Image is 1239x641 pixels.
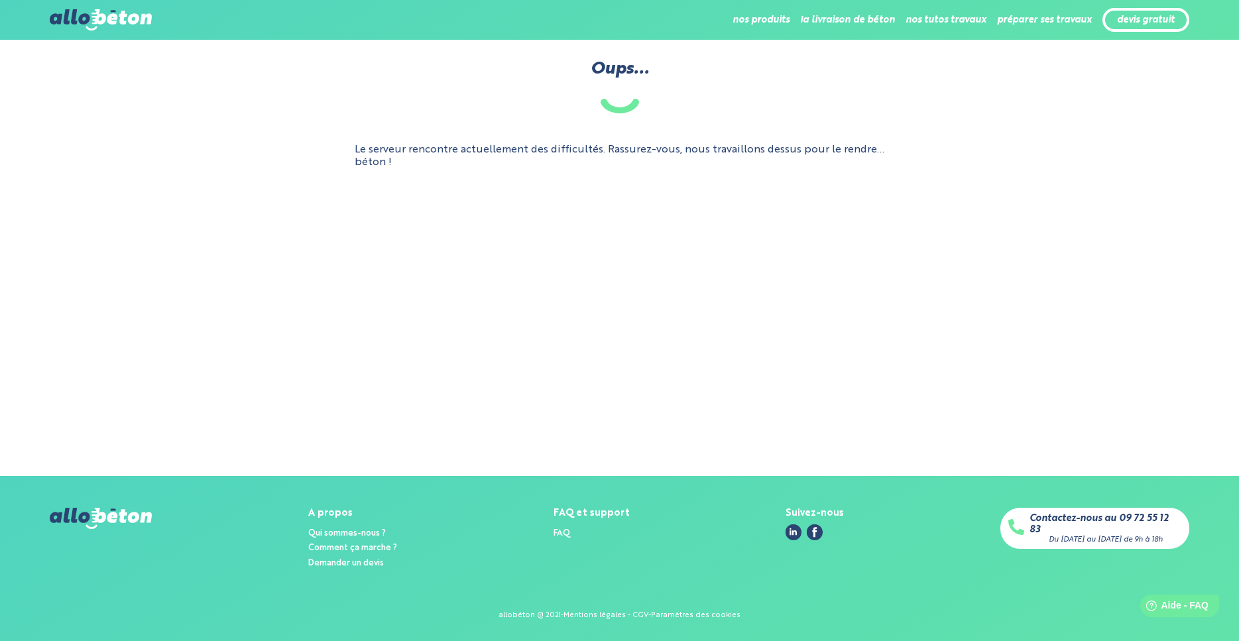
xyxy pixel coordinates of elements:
[308,529,386,538] a: Qui sommes-nous ?
[554,508,630,519] div: FAQ et support
[786,508,844,519] div: Suivez-nous
[308,544,397,552] a: Comment ça marche ?
[906,4,986,36] li: nos tutos travaux
[308,559,384,567] a: Demander un devis
[1117,15,1175,26] a: devis gratuit
[554,529,570,538] a: FAQ
[50,9,152,30] img: allobéton
[628,611,630,619] span: -
[997,4,1092,36] li: préparer ses travaux
[1049,536,1163,544] div: Du [DATE] au [DATE] de 9h à 18h
[733,4,790,36] li: nos produits
[1030,513,1181,535] a: Contactez-nous au 09 72 55 12 83
[308,508,397,519] div: A propos
[651,611,740,619] a: Paramètres des cookies
[800,4,895,36] li: la livraison de béton
[632,611,648,619] a: CGV
[499,611,561,620] div: allobéton @ 2021
[355,144,885,168] p: Le serveur rencontre actuellement des difficultés. Rassurez-vous, nous travaillons dessus pour le...
[1121,589,1224,626] iframe: Help widget launcher
[50,508,152,529] img: allobéton
[648,611,651,620] div: -
[561,611,563,620] div: -
[563,611,626,619] a: Mentions légales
